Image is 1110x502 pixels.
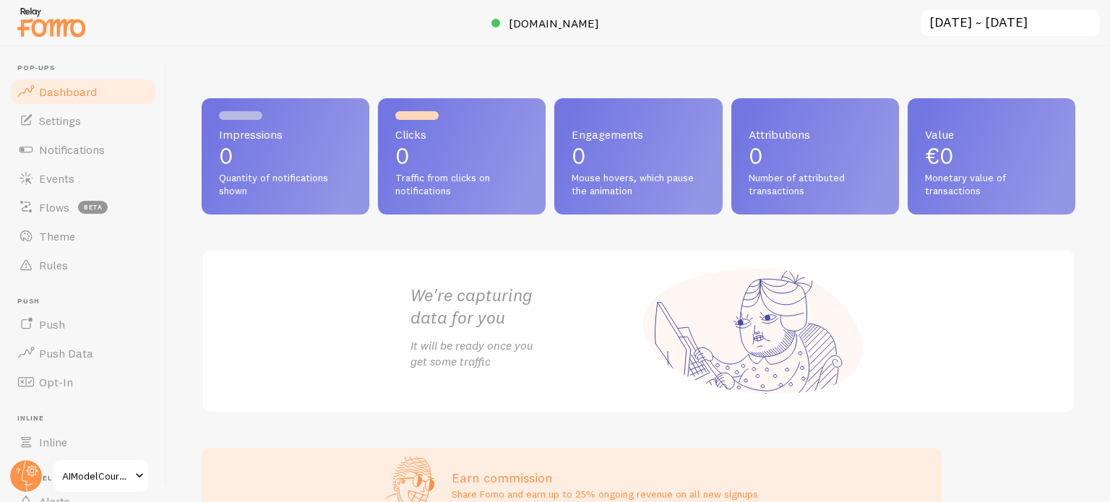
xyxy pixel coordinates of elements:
[9,222,158,251] a: Theme
[749,172,882,197] span: Number of attributed transactions
[17,64,158,73] span: Pop-ups
[39,375,73,389] span: Opt-In
[395,129,528,140] span: Clicks
[219,144,352,168] p: 0
[9,193,158,222] a: Flows beta
[9,135,158,164] a: Notifications
[395,172,528,197] span: Traffic from clicks on notifications
[9,77,158,106] a: Dashboard
[39,113,81,128] span: Settings
[749,144,882,168] p: 0
[219,172,352,197] span: Quantity of notifications shown
[39,435,67,449] span: Inline
[9,368,158,397] a: Opt-In
[39,142,105,157] span: Notifications
[39,85,97,99] span: Dashboard
[17,414,158,423] span: Inline
[9,106,158,135] a: Settings
[39,258,68,272] span: Rules
[78,201,108,214] span: beta
[62,467,131,485] span: AIModelCourses
[9,339,158,368] a: Push Data
[9,310,158,339] a: Push
[9,251,158,280] a: Rules
[925,172,1058,197] span: Monetary value of transactions
[749,129,882,140] span: Attributions
[572,144,705,168] p: 0
[9,428,158,456] a: Inline
[15,4,87,40] img: fomo-relay-logo-orange.svg
[17,297,158,306] span: Push
[410,284,639,329] h2: We're capturing data for you
[452,469,758,486] h3: Earn commission
[9,164,158,193] a: Events
[39,317,65,332] span: Push
[572,129,705,140] span: Engagements
[39,346,93,360] span: Push Data
[39,171,74,186] span: Events
[410,337,639,371] p: It will be ready once you get some traffic
[39,200,69,215] span: Flows
[925,142,954,170] span: €0
[39,229,75,243] span: Theme
[395,144,528,168] p: 0
[52,459,150,493] a: AIModelCourses
[452,487,758,501] p: Share Fomo and earn up to 25% ongoing revenue on all new signups
[925,129,1058,140] span: Value
[219,129,352,140] span: Impressions
[572,172,705,197] span: Mouse hovers, which pause the animation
